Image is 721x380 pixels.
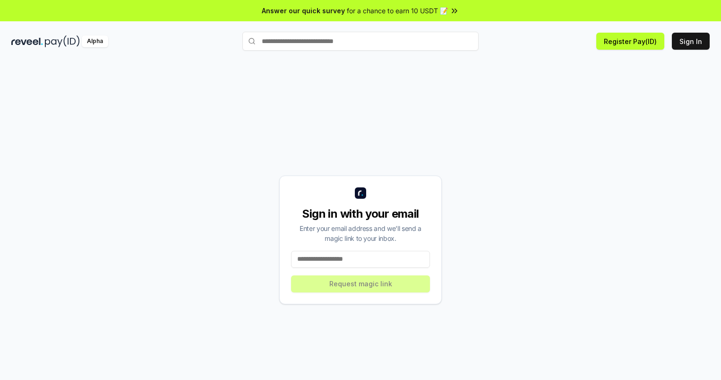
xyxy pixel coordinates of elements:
img: pay_id [45,35,80,47]
img: reveel_dark [11,35,43,47]
span: Answer our quick survey [262,6,345,16]
button: Register Pay(ID) [596,33,664,50]
div: Alpha [82,35,108,47]
button: Sign In [672,33,710,50]
img: logo_small [355,187,366,199]
div: Enter your email address and we’ll send a magic link to your inbox. [291,223,430,243]
div: Sign in with your email [291,206,430,221]
span: for a chance to earn 10 USDT 📝 [347,6,448,16]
